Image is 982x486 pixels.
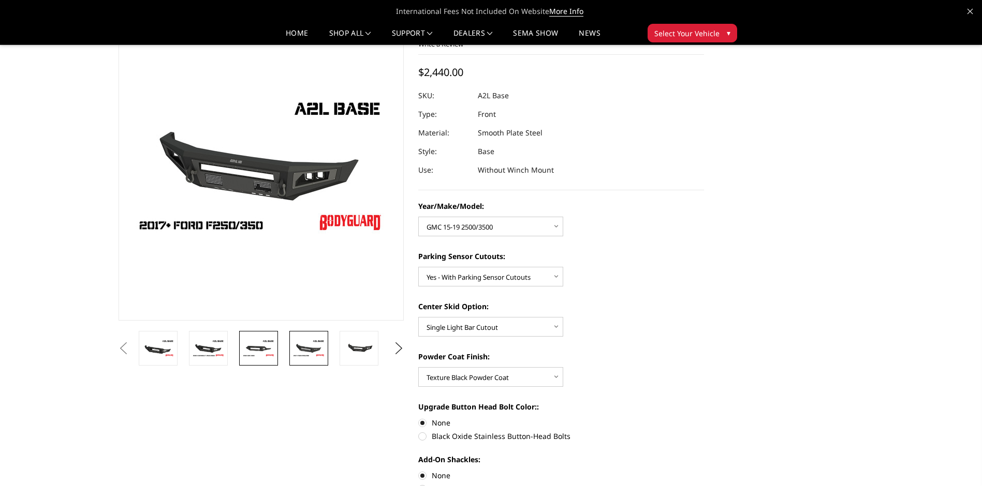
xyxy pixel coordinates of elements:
[727,27,730,38] span: ▾
[192,339,225,357] img: A2L Series - Base Front Bumper (Non Winch)
[513,29,558,44] a: SEMA Show
[418,124,470,142] dt: Material:
[478,105,496,124] dd: Front
[654,28,720,39] span: Select Your Vehicle
[418,401,704,412] label: Upgrade Button Head Bolt Color::
[418,251,704,262] label: Parking Sensor Cutouts:
[418,86,470,105] dt: SKU:
[343,341,375,356] img: A2L Series - Base Front Bumper (Non Winch)
[242,339,275,357] img: A2L Series - Base Front Bumper (Non Winch)
[579,29,600,44] a: News
[478,124,543,142] dd: Smooth Plate Steel
[391,341,406,356] button: Next
[392,29,433,44] a: Support
[418,142,470,161] dt: Style:
[418,351,704,362] label: Powder Coat Finish:
[418,39,463,49] a: Write a Review
[418,431,704,442] label: Black Oxide Stainless Button-Head Bolts
[292,339,325,357] img: A2L Series - Base Front Bumper (Non Winch)
[930,436,982,486] iframe: Chat Widget
[478,86,509,105] dd: A2L Base
[418,417,704,428] label: None
[478,161,554,179] dd: Without Winch Mount
[549,6,583,17] a: More Info
[329,29,371,44] a: shop all
[119,1,864,22] span: International Fees Not Included On Website
[116,341,131,356] button: Previous
[418,65,463,79] span: $2,440.00
[418,105,470,124] dt: Type:
[418,201,704,211] label: Year/Make/Model:
[418,470,704,481] label: None
[453,29,493,44] a: Dealers
[418,454,704,465] label: Add-On Shackles:
[418,301,704,312] label: Center Skid Option:
[418,161,470,179] dt: Use:
[142,339,174,357] img: A2L Series - Base Front Bumper (Non Winch)
[648,24,737,42] button: Select Your Vehicle
[286,29,308,44] a: Home
[478,142,494,161] dd: Base
[119,10,404,321] a: A2L Series - Base Front Bumper (Non Winch)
